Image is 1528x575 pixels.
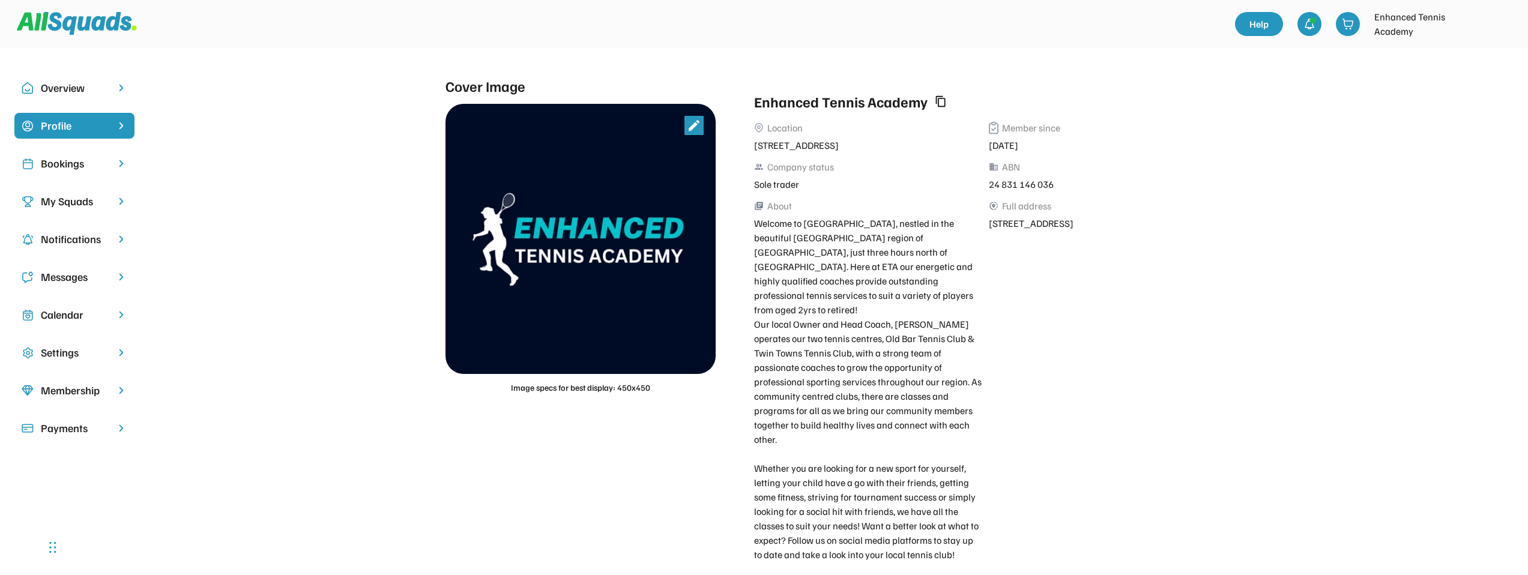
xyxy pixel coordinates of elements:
img: chevron-right.svg [115,423,127,434]
div: Bookings [41,155,108,172]
div: Payments [41,420,108,436]
div: [DATE] [989,138,1216,152]
img: bell-03%20%281%29.svg [1303,18,1315,30]
div: [STREET_ADDRESS] [754,138,982,152]
img: shopping-cart-01%20%281%29.svg [1342,18,1354,30]
img: Icon%20copy%203.svg [22,196,34,208]
img: Icon%20copy%205.svg [22,271,34,283]
div: Member since [1002,121,1060,135]
div: Notifications [41,231,108,247]
div: About [767,199,792,213]
img: chevron-right.svg [115,82,127,94]
img: Icon%20copy%2015.svg [22,120,34,132]
div: Sole trader [754,177,982,191]
img: Vector%2013.svg [989,121,998,134]
img: chevron-right.svg [115,233,127,245]
div: Enhanced Tennis Academy [754,91,928,112]
img: chevron-right%20copy%203.svg [115,120,127,131]
div: Location [767,121,803,135]
img: chevron-right.svg [115,347,127,358]
img: chevron-right.svg [115,158,127,169]
img: chevron-right.svg [115,385,127,396]
div: Full address [1002,199,1051,213]
img: chevron-right.svg [115,309,127,321]
div: Cover Image [445,75,525,97]
img: Squad%20Logo.svg [17,12,137,35]
img: chevron-right.svg [115,271,127,283]
div: Calendar [41,307,108,323]
div: My Squads [41,193,108,209]
img: Icon%20copy%208.svg [22,385,34,397]
button: people [754,162,764,172]
img: Icon%20copy%2010.svg [22,82,34,94]
img: IMG_0194.png [1490,12,1514,36]
img: Icon%20%2815%29.svg [22,423,34,435]
div: Membership [41,382,108,399]
a: Help [1235,12,1283,36]
div: Company status [767,160,834,174]
div: 24 831 146 036 [989,177,1216,191]
button: business [989,162,998,172]
img: Vector%2011.svg [754,123,764,133]
img: Icon%20copy%207.svg [22,309,34,321]
div: [STREET_ADDRESS] [989,216,1216,230]
button: share_location [989,201,998,211]
button: library_books [754,201,764,211]
div: Settings [41,345,108,361]
img: Icon%20copy%2016.svg [22,347,34,359]
div: Messages [41,269,108,285]
img: Icon%20copy%202.svg [22,158,34,170]
div: ABN [1002,160,1020,174]
div: Enhanced Tennis Academy [1374,10,1482,38]
img: chevron-right.svg [115,196,127,207]
div: Image specs for best display: 450x450 [511,381,650,394]
img: Icon%20copy%204.svg [22,233,34,245]
div: Overview [41,80,108,96]
div: Profile [41,118,108,134]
